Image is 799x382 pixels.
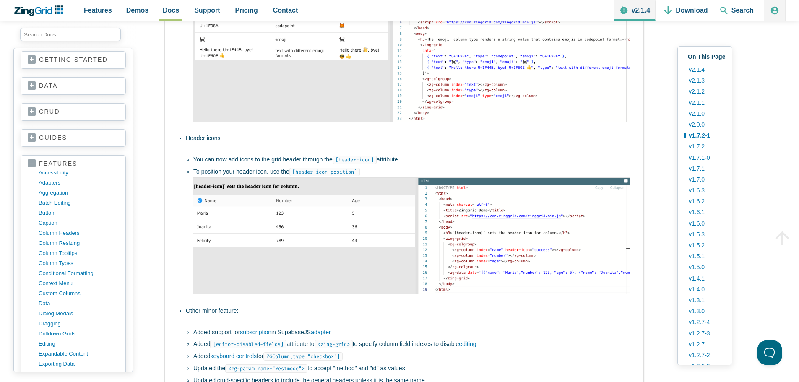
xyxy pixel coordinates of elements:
a: editing [459,340,476,347]
a: data [28,82,119,90]
code: [editor-disabled-fields] [210,340,286,348]
a: accessibility [39,168,119,178]
code: <zg-param name="restmode"> [225,364,307,373]
a: v2.1.0 [684,108,725,119]
a: exporting data [39,359,119,369]
a: v2.1.1 [684,97,725,108]
li: Added attribute to to specify column field indexes to disable [193,339,630,349]
a: v1.7.1 [684,163,725,174]
a: drilldown grids [39,329,119,339]
a: v1.2.7 [684,339,725,350]
p: Other minor feature: [186,306,630,316]
a: filtering [39,369,119,379]
a: keyboard controls [210,353,257,359]
a: v1.5.1 [684,251,725,262]
a: getting started [28,56,119,64]
li: Added for [193,351,630,361]
code: [header-icon-position] [289,168,360,176]
a: v1.2.7-3 [684,328,725,339]
a: editing [39,339,119,349]
a: v1.2.7-4 [684,317,725,327]
p: Header icons [186,133,630,143]
span: Features [84,5,112,16]
a: features [28,160,119,168]
a: aggregation [39,188,119,198]
li: Added support for in SupabaseJS [193,327,630,338]
li: Updated the to accept "method" and "id" as values [193,364,630,374]
a: v1.6.3 [684,185,725,196]
a: v1.5.0 [684,262,725,273]
a: v1.6.0 [684,218,725,229]
a: column types [39,258,119,268]
a: batch editing [39,198,119,208]
a: [header-icon-position] [289,168,360,175]
span: Contact [273,5,298,16]
a: v1.7.2-1 [684,130,725,141]
li: To position your header icon, use the [193,167,630,298]
code: <zing-grid> [315,340,353,348]
a: v1.3.0 [684,306,725,317]
code: [header-icon] [333,156,377,164]
a: adapter [311,329,331,335]
a: v1.5.2 [684,240,725,251]
a: v1.6.2 [684,196,725,207]
li: You can now add icons to the grid header through the attribute [193,155,630,165]
span: Pricing [235,5,258,16]
a: ZingChart Logo. Click to return to the homepage [13,5,68,16]
code: ZGColumn[type="checkbox"] [263,352,343,361]
a: column tooltips [39,248,119,258]
a: custom columns [39,288,119,299]
a: conditional formatting [39,268,119,278]
a: dialog modals [39,309,119,319]
a: v1.2.7-2 [684,350,725,361]
a: v1.6.1 [684,207,725,218]
a: v2.1.3 [684,75,725,86]
a: <zg-param name="restmode"> [225,365,307,372]
a: <zing-grid> [315,340,353,347]
img: Screenshot 2024-08-16 at 11 23 01 AM [193,177,630,294]
a: expandable content [39,349,119,359]
input: search input [20,28,121,41]
a: column resizing [39,238,119,248]
a: v1.4.1 [684,273,725,284]
a: data [39,299,119,309]
a: guides [28,134,119,142]
a: v1.5.3 [684,229,725,240]
a: v1.7.0 [684,174,725,185]
a: context menu [39,278,119,288]
a: button [39,208,119,218]
a: [editor-disabled-fields] [210,340,286,347]
a: v1.7.1-0 [684,152,725,163]
a: v1.2.6-0 [684,361,725,372]
a: v2.0.0 [684,119,725,130]
a: v2.1.4 [684,64,725,75]
a: [header-icon] [333,156,377,163]
span: Support [194,5,220,16]
a: ZGColumn[type="checkbox"] [263,353,343,359]
a: v2.1.2 [684,86,725,97]
a: v1.7.2 [684,141,725,152]
span: Demos [126,5,148,16]
a: column headers [39,228,119,238]
a: caption [39,218,119,228]
a: adapters [39,178,119,188]
a: v1.3.1 [684,295,725,306]
a: subscription [240,329,271,335]
a: v1.4.0 [684,284,725,295]
a: crud [28,108,119,116]
iframe: Toggle Customer Support [757,340,782,365]
a: dragging [39,319,119,329]
span: Docs [163,5,179,16]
